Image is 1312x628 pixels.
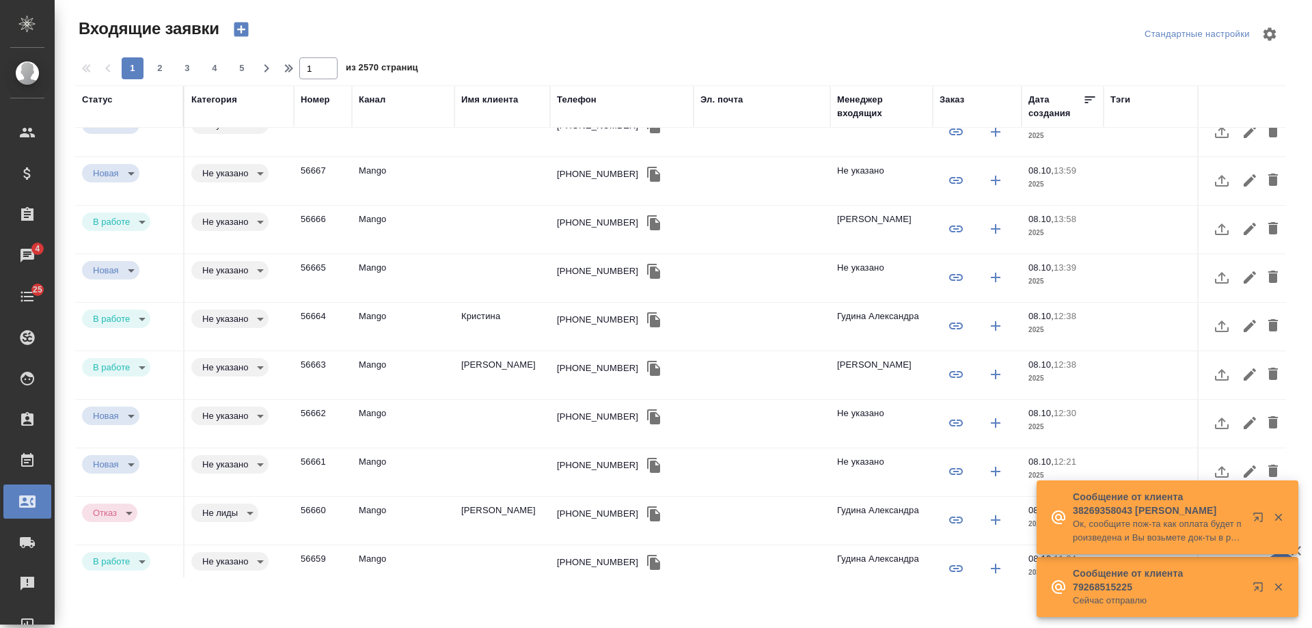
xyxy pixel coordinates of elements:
button: Не указано [198,264,252,276]
td: Mango [352,400,454,448]
button: Открыть в новой вкладке [1244,504,1277,536]
button: Загрузить файл [1205,261,1238,294]
button: Скопировать [644,504,664,524]
button: Не указано [198,410,252,422]
p: Сообщение от клиента 38269358043 [PERSON_NAME] [1073,490,1244,517]
td: 56659 [294,545,352,593]
button: Загрузить файл [1205,213,1238,245]
td: 56660 [294,497,352,545]
td: Mango [352,109,454,156]
p: 08.10, [1028,456,1054,467]
td: Mango [352,448,454,496]
p: 13:59 [1054,165,1076,176]
div: Новая [191,407,269,425]
button: 5 [231,57,253,79]
div: [PHONE_NUMBER] [557,556,638,569]
button: Не указано [198,313,252,325]
div: [PHONE_NUMBER] [557,167,638,181]
p: 2025 [1028,420,1097,434]
p: Сообщение от клиента 79268515225 [1073,566,1244,594]
p: Ок, сообщите пож-та как оплата будет произведена и Вы возьмете док-ты в работу. Спасибо! [1073,517,1244,545]
div: Канал [359,93,385,107]
span: из 2570 страниц [346,59,418,79]
button: Создать заказ [979,261,1012,294]
td: Mango [352,497,454,545]
span: 25 [25,283,51,297]
button: В работе [89,313,134,325]
button: Привязать к существующему заказу [940,261,972,294]
button: Удалить [1261,261,1285,294]
td: Mango [352,545,454,593]
button: Отказ [89,507,121,519]
td: 56663 [294,351,352,399]
div: Новая [82,164,139,182]
button: Удалить [1261,310,1285,342]
button: Скопировать [644,358,664,379]
td: Mango [352,157,454,205]
button: Редактировать [1238,310,1261,342]
p: 2025 [1028,226,1097,240]
span: Входящие заявки [75,18,219,40]
span: 4 [27,242,48,256]
button: Скопировать [644,455,664,476]
td: 56668 [294,109,352,156]
span: 4 [204,62,225,75]
div: Новая [191,504,258,522]
button: Не указано [198,459,252,470]
div: Тэги [1110,93,1130,107]
button: Не указано [198,361,252,373]
a: 4 [3,238,51,273]
div: Новая [82,455,139,474]
span: 3 [176,62,198,75]
button: Удалить [1261,115,1285,148]
div: [PHONE_NUMBER] [557,507,638,521]
button: Скопировать [644,164,664,185]
p: 08.10, [1028,505,1054,515]
td: Не указано [830,109,933,156]
div: Новая [191,552,269,571]
p: 2025 [1028,129,1097,143]
button: Создать заказ [979,504,1012,536]
button: Создать заказ [979,358,1012,391]
td: Гудина Александра [830,497,933,545]
button: В работе [89,216,134,228]
p: 2025 [1028,178,1097,191]
button: Привязать к существующему заказу [940,407,972,439]
button: Скопировать [644,261,664,282]
div: Статус [82,93,113,107]
div: Новая [191,455,269,474]
td: Гудина Александра [830,545,933,593]
p: 08.10, [1028,359,1054,370]
td: Кристина [454,303,550,351]
button: Закрыть [1264,511,1292,523]
td: Mango [352,206,454,254]
button: 4 [204,57,225,79]
div: Новая [82,358,150,377]
p: 08.10, [1028,214,1054,224]
button: Привязать к существующему заказу [940,115,972,148]
button: Не указано [198,216,252,228]
button: Создать заказ [979,164,1012,197]
td: 56664 [294,303,352,351]
button: Редактировать [1238,358,1261,391]
p: 2025 [1028,372,1097,385]
td: Не указано [830,254,933,302]
button: В работе [89,556,134,567]
div: split button [1141,24,1253,45]
td: Mango [352,351,454,399]
button: 3 [176,57,198,79]
button: Удалить [1261,358,1285,391]
button: Привязать к существующему заказу [940,310,972,342]
button: Скопировать [644,213,664,233]
p: Сейчас отправлю [1073,594,1244,607]
button: Загрузить файл [1205,164,1238,197]
p: 12:30 [1054,408,1076,418]
button: Удалить [1261,164,1285,197]
button: Открыть в новой вкладке [1244,573,1277,606]
p: 2025 [1028,275,1097,288]
div: Дата создания [1028,93,1083,120]
div: Новая [191,213,269,231]
button: Создать заказ [979,455,1012,488]
button: Редактировать [1238,115,1261,148]
p: 08.10, [1028,311,1054,321]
